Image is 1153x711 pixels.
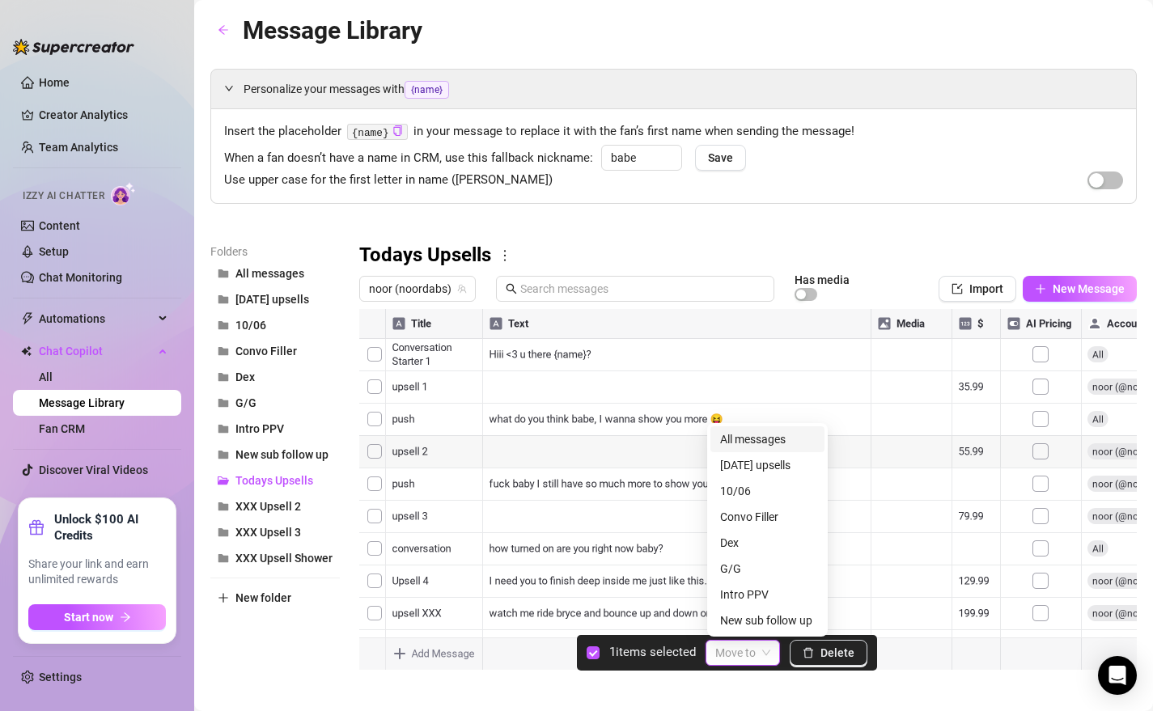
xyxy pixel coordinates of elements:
span: folder [218,423,229,434]
span: 10/06 [235,319,266,332]
a: Discover Viral Videos [39,463,148,476]
div: 10/06 [720,482,815,500]
span: team [457,284,467,294]
div: Intro PPV [710,582,824,607]
div: New sub follow up [720,612,815,629]
span: Personalize your messages with [244,80,1123,99]
span: arrow-left [218,24,229,36]
div: Open Intercom Messenger [1098,656,1137,695]
div: Convo Filler [710,504,824,530]
button: XXX Upsell Shower [210,545,340,571]
span: folder [218,552,229,564]
span: folder [218,527,229,538]
span: delete [803,647,814,658]
span: folder [218,397,229,408]
code: {name} [347,124,408,141]
span: folder [218,345,229,357]
div: All messages [710,426,824,452]
span: arrow-right [120,612,131,623]
div: Convo Filler [720,508,815,526]
span: Start now [64,611,113,624]
span: folder [218,294,229,305]
span: Share your link and earn unlimited rewards [28,557,166,588]
span: Save [708,151,733,164]
span: noor (noordabs) [369,277,466,301]
div: 07/16/25 upsells [710,452,824,478]
button: Import [939,276,1016,302]
input: Search messages [520,280,765,298]
button: New sub follow up [210,442,340,468]
span: import [952,283,963,294]
button: 10/06 [210,312,340,338]
div: Dex [710,530,824,556]
a: Settings [39,671,82,683]
span: Intro PPV [235,422,284,435]
button: Todays Upsells [210,468,340,493]
a: Message Library [39,396,125,409]
span: Delete [820,646,854,659]
span: XXX Upsell 3 [235,526,301,539]
span: folder [218,501,229,512]
span: Dex [235,370,255,383]
span: G/G [235,396,256,409]
a: Setup [39,245,69,258]
div: Personalize your messages with{name} [211,70,1136,108]
img: logo-BBDzfeDw.svg [13,39,134,55]
div: Intro PPV [720,586,815,603]
span: plus [1035,283,1046,294]
strong: Unlock $100 AI Credits [54,511,166,544]
span: folder [218,371,229,383]
button: Dex [210,364,340,390]
img: Chat Copilot [21,345,32,357]
span: All messages [235,267,304,280]
button: New folder [210,585,340,611]
span: copy [392,125,403,136]
span: plus [218,592,229,603]
button: Click to Copy [392,125,403,138]
button: Start nowarrow-right [28,604,166,630]
span: [DATE] upsells [235,293,309,306]
span: Todays Upsells [235,474,313,487]
span: more [498,248,512,263]
div: G/G [720,560,815,578]
span: New sub follow up [235,448,329,461]
span: thunderbolt [21,312,34,325]
article: Has media [795,275,850,285]
div: G/G [710,556,824,582]
span: Insert the placeholder in your message to replace it with the fan’s first name when sending the m... [224,122,1123,142]
button: [DATE] upsells [210,286,340,312]
div: New sub follow up [710,607,824,633]
button: New Message [1023,276,1137,302]
span: Import [969,282,1003,295]
span: folder [218,449,229,460]
div: Dex [720,534,815,552]
span: XXX Upsell 2 [235,500,301,513]
article: Message Library [243,11,422,49]
span: When a fan doesn’t have a name in CRM, use this fallback nickname: [224,149,593,168]
span: Chat Copilot [39,338,154,364]
article: Folders [210,243,340,260]
button: Convo Filler [210,338,340,364]
span: {name} [405,81,449,99]
button: Save [695,145,746,171]
span: folder [218,320,229,331]
button: XXX Upsell 2 [210,493,340,519]
span: search [506,283,517,294]
span: folder [218,268,229,279]
div: [DATE] upsells [720,456,815,474]
span: Use upper case for the first letter in name ([PERSON_NAME]) [224,171,553,190]
a: All [39,370,53,383]
button: Intro PPV [210,416,340,442]
article: 1 items selected [609,643,696,662]
a: Chat Monitoring [39,271,122,284]
span: Automations [39,306,154,332]
a: Content [39,219,80,232]
span: New Message [1053,282,1125,295]
span: Izzy AI Chatter [23,188,104,204]
button: All messages [210,260,340,286]
h3: Todays Upsells [359,243,491,269]
span: folder-open [218,475,229,486]
a: Team Analytics [39,141,118,154]
a: Home [39,76,70,89]
a: Fan CRM [39,422,85,435]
